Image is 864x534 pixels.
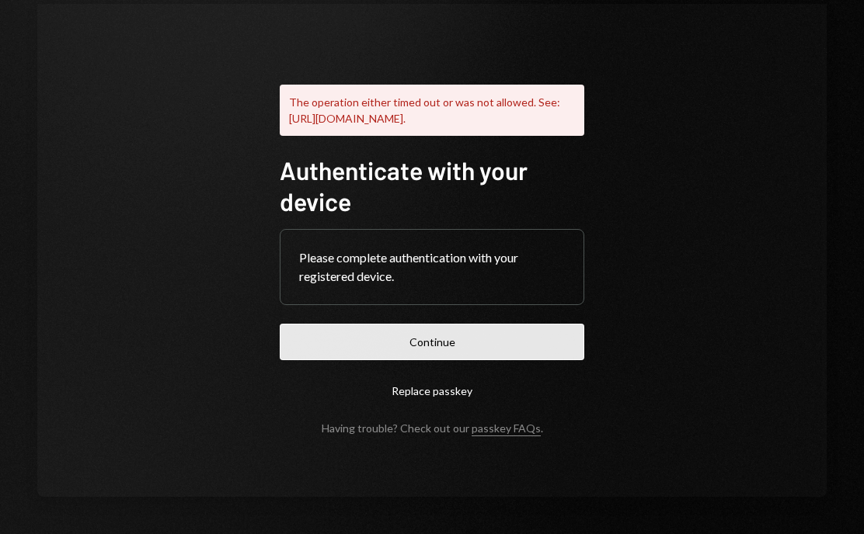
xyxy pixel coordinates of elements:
a: passkey FAQs [472,421,541,436]
div: Having trouble? Check out our . [322,421,543,435]
div: Please complete authentication with your registered device. [299,248,565,286]
button: Replace passkey [280,373,584,409]
h1: Authenticate with your device [280,154,584,217]
div: The operation either timed out or was not allowed. See: [URL][DOMAIN_NAME]. [280,85,584,136]
button: Continue [280,324,584,360]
